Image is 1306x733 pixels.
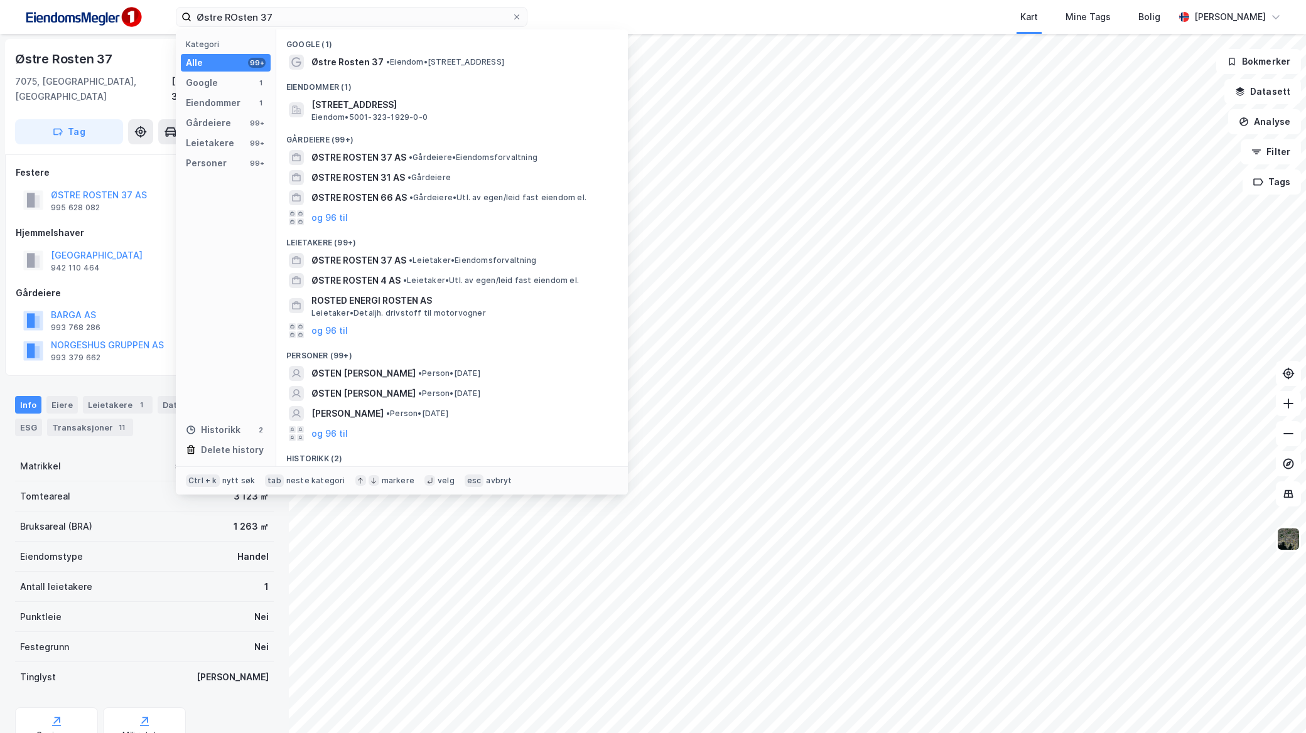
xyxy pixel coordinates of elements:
span: • [409,193,413,202]
span: ØSTRE ROSTEN 37 AS [311,253,406,268]
div: 1 [256,78,266,88]
input: Søk på adresse, matrikkel, gårdeiere, leietakere eller personer [192,8,512,26]
span: [STREET_ADDRESS] [311,97,613,112]
div: Gårdeiere [186,115,231,131]
div: Tomteareal [20,489,70,504]
div: esc [465,474,484,487]
button: og 96 til [311,210,348,225]
button: Datasett [1224,79,1301,104]
div: 99+ [248,58,266,68]
span: ROSTED ENERGI ROSTEN AS [311,293,613,308]
span: Østre Rosten 37 [311,55,384,70]
div: [PERSON_NAME] [197,670,269,685]
div: Historikk [186,422,240,437]
div: Ctrl + k [186,474,220,487]
div: [PERSON_NAME] [1194,9,1266,24]
div: Festegrunn [20,639,69,655]
div: Antall leietakere [20,579,92,594]
div: 5001-323-1929-0-0 [175,459,269,474]
div: Google (1) [276,29,628,52]
div: Leietakere (99+) [276,228,628,250]
div: Leietakere [186,136,234,151]
img: 9k= [1276,527,1300,551]
div: Delete history [201,442,264,457]
div: Østre Rosten 37 [15,49,115,69]
div: Hjemmelshaver [16,225,273,240]
div: Kategori [186,40,271,49]
span: [PERSON_NAME] [311,406,384,421]
button: Tag [15,119,123,144]
div: 99+ [248,118,266,128]
div: 1 263 ㎡ [234,519,269,534]
div: markere [382,476,414,486]
div: 99+ [248,158,266,168]
button: Bokmerker [1216,49,1301,74]
div: Nei [254,639,269,655]
div: Personer [186,156,227,171]
div: 99+ [248,138,266,148]
div: 1 [135,399,148,411]
span: ØSTRE ROSTEN 4 AS [311,273,401,288]
div: 1 [264,579,269,594]
div: Kart [1020,9,1038,24]
span: • [418,388,422,398]
div: Festere [16,165,273,180]
div: Gårdeiere [16,286,273,301]
div: Matrikkel [20,459,61,474]
div: Info [15,396,41,414]
div: ESG [15,419,42,436]
button: Filter [1241,139,1301,164]
div: 993 768 286 [51,323,100,333]
span: ØSTRE ROSTEN 66 AS [311,190,407,205]
div: 942 110 464 [51,263,100,273]
span: • [409,152,413,162]
div: avbryt [486,476,512,486]
div: Eiere [46,396,78,414]
span: • [403,276,407,285]
span: • [418,368,422,378]
div: Eiendomstype [20,549,83,564]
div: 993 379 662 [51,353,100,363]
span: Eiendom • 5001-323-1929-0-0 [311,112,428,122]
div: 3 123 ㎡ [234,489,269,504]
div: 1 [256,98,266,108]
div: tab [265,474,284,487]
div: Handel [237,549,269,564]
span: Person • [DATE] [418,388,480,399]
div: 2 [256,425,266,435]
span: • [409,255,413,265]
div: 11 [116,421,128,434]
span: Leietaker • Utl. av egen/leid fast eiendom el. [403,276,579,286]
span: Person • [DATE] [386,409,448,419]
div: 995 628 082 [51,203,100,213]
div: Alle [186,55,203,70]
div: Bruksareal (BRA) [20,519,92,534]
span: Eiendom • [STREET_ADDRESS] [386,57,504,67]
div: Eiendommer (1) [276,72,628,95]
div: Mine Tags [1066,9,1111,24]
iframe: Chat Widget [1243,673,1306,733]
div: Transaksjoner [47,419,133,436]
div: Kontrollprogram for chat [1243,673,1306,733]
img: F4PB6Px+NJ5v8B7XTbfpPpyloAAAAASUVORK5CYII= [20,3,146,31]
span: • [386,57,390,67]
div: [GEOGRAPHIC_DATA], 323/1929 [171,74,274,104]
span: Gårdeiere • Eiendomsforvaltning [409,152,537,163]
span: Gårdeiere [407,173,451,183]
span: ØSTEN [PERSON_NAME] [311,386,416,401]
div: Google [186,75,218,90]
span: Gårdeiere • Utl. av egen/leid fast eiendom el. [409,193,586,203]
span: ØSTEN [PERSON_NAME] [311,366,416,381]
span: Leietaker • Detaljh. drivstoff til motorvogner [311,308,486,318]
button: Analyse [1228,109,1301,134]
div: neste kategori [286,476,345,486]
div: Eiendommer [186,95,240,110]
div: nytt søk [222,476,256,486]
div: Punktleie [20,609,62,624]
span: ØSTRE ROSTEN 37 AS [311,150,406,165]
button: og 96 til [311,323,348,338]
div: Historikk (2) [276,444,628,466]
div: Nei [254,609,269,624]
span: • [386,409,390,418]
button: Tags [1243,169,1301,195]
